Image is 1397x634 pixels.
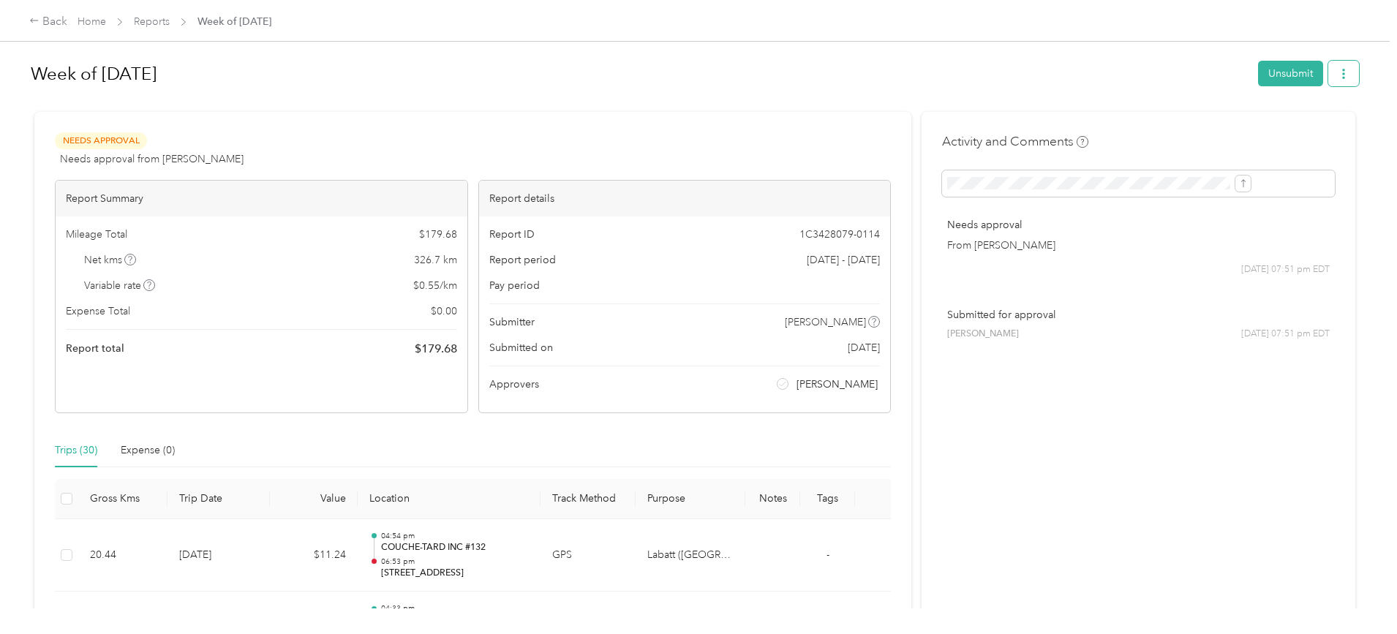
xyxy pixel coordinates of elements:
[66,341,124,356] span: Report total
[167,519,270,592] td: [DATE]
[381,556,529,567] p: 06:53 pm
[78,479,167,519] th: Gross Kms
[785,314,866,330] span: [PERSON_NAME]
[947,328,1019,341] span: [PERSON_NAME]
[84,252,137,268] span: Net kms
[415,340,457,358] span: $ 179.68
[29,13,67,31] div: Back
[381,603,529,614] p: 04:33 pm
[66,303,130,319] span: Expense Total
[489,227,535,242] span: Report ID
[489,377,539,392] span: Approvers
[947,238,1330,253] p: From [PERSON_NAME]
[541,519,636,592] td: GPS
[270,479,358,519] th: Value
[826,548,829,561] span: -
[167,479,270,519] th: Trip Date
[413,278,457,293] span: $ 0.55 / km
[84,278,156,293] span: Variable rate
[797,377,878,392] span: [PERSON_NAME]
[1258,61,1323,86] button: Unsubmit
[66,227,127,242] span: Mileage Total
[541,479,636,519] th: Track Method
[489,278,540,293] span: Pay period
[489,340,553,355] span: Submitted on
[419,227,457,242] span: $ 179.68
[358,479,541,519] th: Location
[56,181,467,216] div: Report Summary
[1241,263,1330,276] span: [DATE] 07:51 pm EDT
[947,217,1330,233] p: Needs approval
[55,442,97,458] div: Trips (30)
[947,307,1330,322] p: Submitted for approval
[414,252,457,268] span: 326.7 km
[636,519,745,592] td: Labatt (Quebec)
[1241,328,1330,341] span: [DATE] 07:51 pm EDT
[848,340,880,355] span: [DATE]
[381,541,529,554] p: COUCHE-TARD INC #132
[381,567,529,580] p: [STREET_ADDRESS]
[381,531,529,541] p: 04:54 pm
[270,519,358,592] td: $11.24
[800,479,855,519] th: Tags
[479,181,891,216] div: Report details
[489,252,556,268] span: Report period
[431,303,457,319] span: $ 0.00
[121,442,175,458] div: Expense (0)
[78,15,106,28] a: Home
[636,479,745,519] th: Purpose
[745,479,800,519] th: Notes
[78,519,167,592] td: 20.44
[55,132,147,149] span: Needs Approval
[799,227,880,242] span: 1C3428079-0114
[807,252,880,268] span: [DATE] - [DATE]
[197,14,271,29] span: Week of [DATE]
[31,56,1248,91] h1: Week of August 25 2025
[60,151,244,167] span: Needs approval from [PERSON_NAME]
[134,15,170,28] a: Reports
[1315,552,1397,634] iframe: Everlance-gr Chat Button Frame
[489,314,535,330] span: Submitter
[942,132,1088,151] h4: Activity and Comments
